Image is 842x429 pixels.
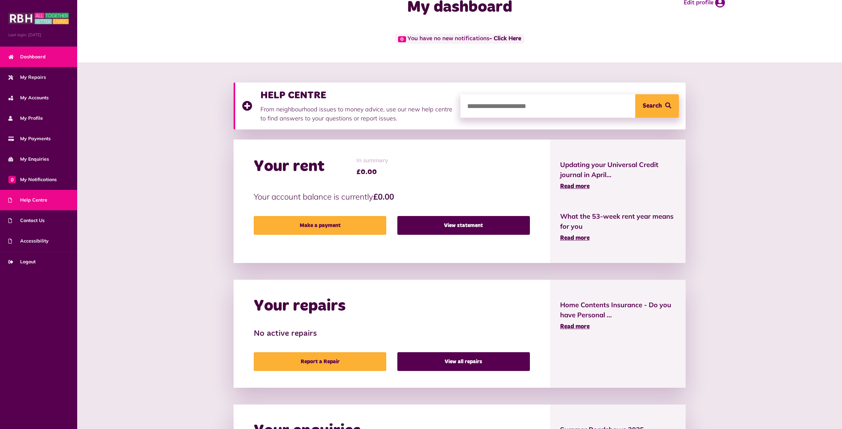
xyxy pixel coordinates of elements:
[260,89,454,101] h3: HELP CENTRE
[397,352,530,371] a: View all repairs
[8,217,45,224] span: Contact Us
[560,160,676,180] span: Updating your Universal Credit journal in April...
[8,94,49,101] span: My Accounts
[560,160,676,191] a: Updating your Universal Credit journal in April... Read more
[8,135,51,142] span: My Payments
[560,235,590,241] span: Read more
[560,300,676,320] span: Home Contents Insurance - Do you have Personal ...
[560,324,590,330] span: Read more
[254,297,346,316] h2: Your repairs
[560,183,590,190] span: Read more
[398,36,406,42] span: 0
[8,176,16,183] span: 0
[8,237,49,245] span: Accessibility
[560,300,676,331] a: Home Contents Insurance - Do you have Personal ... Read more
[8,197,47,204] span: Help Centre
[8,32,69,38] span: Last login: [DATE]
[356,156,388,165] span: In summary
[8,176,57,183] span: My Notifications
[560,211,676,243] a: What the 53-week rent year means for you Read more
[8,115,43,122] span: My Profile
[254,216,386,235] a: Make a payment
[254,157,325,176] h2: Your rent
[8,74,46,81] span: My Repairs
[560,211,676,231] span: What the 53-week rent year means for you
[8,156,49,163] span: My Enquiries
[489,36,521,42] a: - Click Here
[254,352,386,371] a: Report a Repair
[397,216,530,235] a: View statement
[373,192,394,202] strong: £0.00
[395,34,524,44] span: You have no new notifications
[8,258,36,265] span: Logout
[8,12,69,25] img: MyRBH
[254,191,530,203] p: Your account balance is currently
[260,105,454,123] p: From neighbourhood issues to money advice, use our new help centre to find answers to your questi...
[635,94,679,118] button: Search
[8,53,46,60] span: Dashboard
[643,94,662,118] span: Search
[356,167,388,177] span: £0.00
[254,329,530,339] h3: No active repairs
